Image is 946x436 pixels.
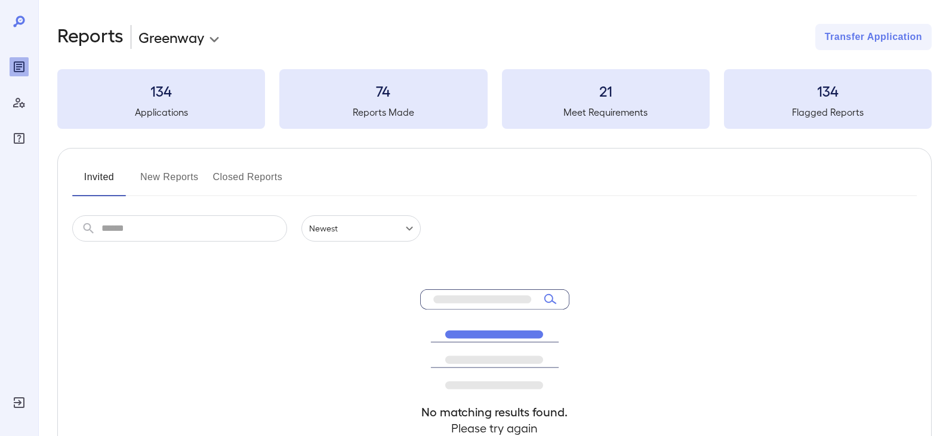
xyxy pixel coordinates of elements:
[138,27,204,47] p: Greenway
[420,404,569,420] h4: No matching results found.
[279,81,487,100] h3: 74
[502,105,710,119] h5: Meet Requirements
[57,105,265,119] h5: Applications
[57,81,265,100] h3: 134
[10,129,29,148] div: FAQ
[815,24,932,50] button: Transfer Application
[724,81,932,100] h3: 134
[724,105,932,119] h5: Flagged Reports
[10,57,29,76] div: Reports
[72,168,126,196] button: Invited
[57,24,124,50] h2: Reports
[10,393,29,412] div: Log Out
[279,105,487,119] h5: Reports Made
[213,168,283,196] button: Closed Reports
[502,81,710,100] h3: 21
[57,69,932,129] summary: 134Applications74Reports Made21Meet Requirements134Flagged Reports
[420,420,569,436] h4: Please try again
[301,215,421,242] div: Newest
[140,168,199,196] button: New Reports
[10,93,29,112] div: Manage Users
